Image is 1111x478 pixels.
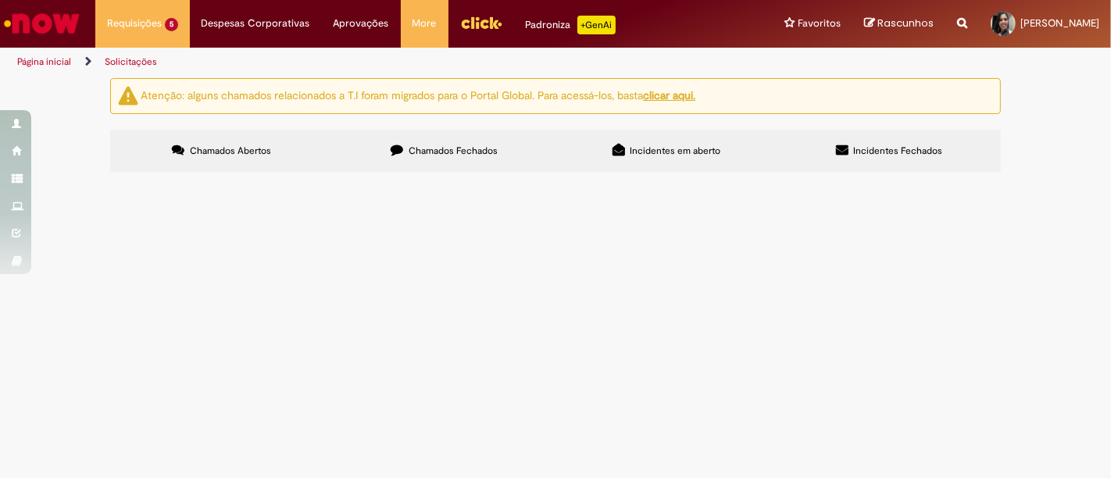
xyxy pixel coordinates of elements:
span: Aprovações [334,16,389,31]
span: Favoritos [798,16,841,31]
a: Página inicial [17,55,71,68]
div: Padroniza [526,16,616,34]
ng-bind-html: Atenção: alguns chamados relacionados a T.I foram migrados para o Portal Global. Para acessá-los,... [141,88,695,102]
a: clicar aqui. [643,88,695,102]
span: Chamados Abertos [190,144,271,157]
ul: Trilhas de página [12,48,729,77]
img: click_logo_yellow_360x200.png [460,11,502,34]
span: More [413,16,437,31]
span: Chamados Fechados [409,144,498,157]
span: 5 [165,18,178,31]
p: +GenAi [577,16,616,34]
img: ServiceNow [2,8,82,39]
span: [PERSON_NAME] [1020,16,1099,30]
a: Rascunhos [864,16,934,31]
span: Rascunhos [877,16,934,30]
span: Incidentes Fechados [854,144,943,157]
span: Despesas Corporativas [202,16,310,31]
span: Requisições [107,16,162,31]
a: Solicitações [105,55,157,68]
span: Incidentes em aberto [631,144,721,157]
